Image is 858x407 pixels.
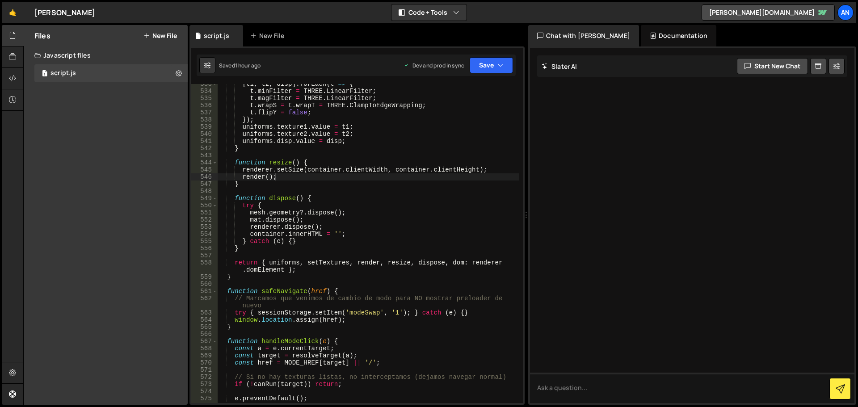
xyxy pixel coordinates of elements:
[542,62,577,71] h2: Slater AI
[191,109,218,116] div: 537
[191,95,218,102] div: 535
[34,64,188,82] div: 16797/45948.js
[191,209,218,216] div: 551
[191,273,218,281] div: 559
[191,116,218,123] div: 538
[191,316,218,323] div: 564
[191,252,218,259] div: 557
[235,62,261,69] div: 1 hour ago
[191,166,218,173] div: 545
[143,32,177,39] button: New File
[191,345,218,352] div: 568
[470,57,513,73] button: Save
[191,259,218,273] div: 558
[191,88,218,95] div: 534
[191,231,218,238] div: 554
[191,288,218,295] div: 561
[191,309,218,316] div: 563
[191,202,218,209] div: 550
[191,130,218,138] div: 540
[191,359,218,366] div: 570
[191,323,218,331] div: 565
[24,46,188,64] div: Javascript files
[191,173,218,180] div: 546
[641,25,716,46] div: Documentation
[191,352,218,359] div: 569
[191,159,218,166] div: 544
[191,331,218,338] div: 566
[250,31,288,40] div: New File
[191,281,218,288] div: 560
[2,2,24,23] a: 🤙
[191,366,218,373] div: 571
[191,395,218,402] div: 575
[391,4,467,21] button: Code + Tools
[191,216,218,223] div: 552
[837,4,854,21] a: An
[528,25,639,46] div: Chat with [PERSON_NAME]
[191,245,218,252] div: 556
[191,102,218,109] div: 536
[191,223,218,231] div: 553
[42,71,47,78] span: 1
[191,373,218,381] div: 572
[191,123,218,130] div: 539
[737,58,808,74] button: Start new chat
[191,388,218,395] div: 574
[191,180,218,188] div: 547
[404,62,464,69] div: Dev and prod in sync
[191,145,218,152] div: 542
[34,31,50,41] h2: Files
[191,295,218,309] div: 562
[204,31,229,40] div: script.js
[191,238,218,245] div: 555
[34,7,95,18] div: [PERSON_NAME]
[191,138,218,145] div: 541
[191,195,218,202] div: 549
[191,152,218,159] div: 543
[191,188,218,195] div: 548
[191,381,218,388] div: 573
[219,62,261,69] div: Saved
[191,80,218,88] div: 533
[191,338,218,345] div: 567
[702,4,835,21] a: [PERSON_NAME][DOMAIN_NAME]
[50,69,76,77] div: script.js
